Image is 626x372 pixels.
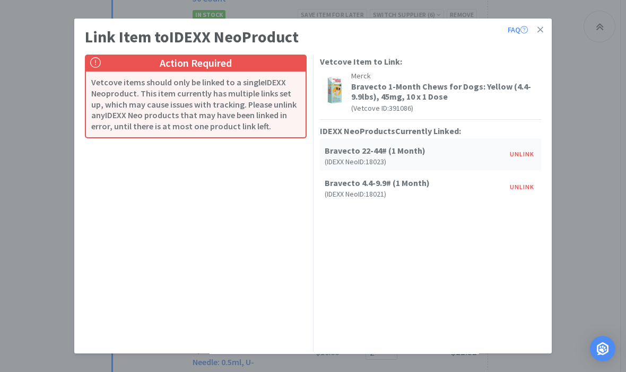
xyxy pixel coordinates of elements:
[325,158,505,165] h6: ( IDEXX Neo ID: 18023 )
[590,336,615,361] div: Open Intercom Messenger
[505,147,540,162] button: Unlink
[85,72,307,138] h5: Vetcove items should only be linked to a single IDEXX Neo product. This item currently has multip...
[325,146,505,156] h5: Bravecto 22-44# (1 Month)
[508,24,528,36] a: FAQ
[320,126,461,136] h5: IDEXX Neo Product s Currently Linked:
[320,57,402,67] h5: Vetcove Item to Link:
[505,180,540,194] button: Unlink
[351,72,540,79] h6: Merck
[351,104,540,112] h6: (Vetcove ID: 391086 )
[85,24,299,49] h1: Link Item to IDEXX Neo Product
[321,77,348,103] img: 3af8cdd545014a81920358ca177168b8_390337.jpeg
[351,82,540,102] h5: Bravecto 1-Month Chews for Dogs: Yellow (4.4-9.9lbs), 45mg, 10 x 1 Dose
[325,178,505,188] h5: Bravecto 4.4-9.9# (1 Month)
[325,190,505,198] h6: ( IDEXX Neo ID: 18021 )
[85,55,307,72] h3: Action Required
